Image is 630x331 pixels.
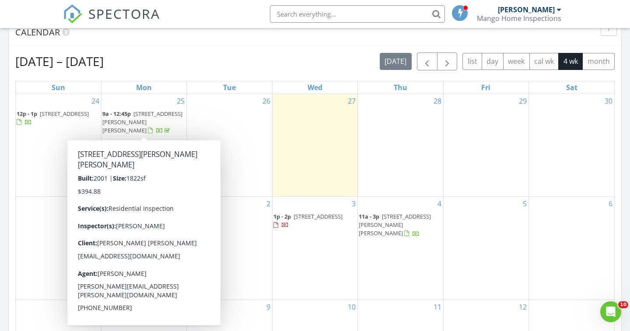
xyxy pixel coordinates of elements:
td: Go to August 28, 2025 [358,94,443,197]
button: 4 wk [558,53,583,70]
td: Go to September 4, 2025 [358,197,443,300]
a: Go to September 5, 2025 [521,197,528,211]
a: Go to August 25, 2025 [175,94,186,108]
a: Go to August 30, 2025 [603,94,614,108]
a: 12p - 1p [STREET_ADDRESS] [17,109,100,128]
a: Go to September 2, 2025 [265,197,272,211]
input: Search everything... [270,5,445,23]
a: Go to August 26, 2025 [261,94,272,108]
a: Go to September 8, 2025 [179,300,186,314]
a: Go to September 1, 2025 [179,197,186,211]
span: SPECTORA [88,4,160,23]
td: Go to September 5, 2025 [443,197,528,300]
button: Previous [417,52,437,70]
span: 11a - 3p [359,213,379,220]
td: Go to August 25, 2025 [101,94,186,197]
button: cal wk [529,53,559,70]
a: Go to September 11, 2025 [432,300,443,314]
iframe: Intercom live chat [600,301,621,322]
td: Go to September 3, 2025 [272,197,357,300]
span: [STREET_ADDRESS][PERSON_NAME][PERSON_NAME] [359,213,431,237]
a: Go to September 9, 2025 [265,300,272,314]
a: Go to September 12, 2025 [517,300,528,314]
a: Go to September 13, 2025 [603,300,614,314]
button: Next [437,52,458,70]
button: list [462,53,482,70]
td: Go to August 26, 2025 [187,94,272,197]
td: Go to August 27, 2025 [272,94,357,197]
a: Saturday [564,81,579,94]
span: [STREET_ADDRESS] [294,213,343,220]
a: 1p - 2p [STREET_ADDRESS] [273,212,357,230]
a: Go to August 24, 2025 [90,94,101,108]
td: Go to August 31, 2025 [16,197,101,300]
span: [STREET_ADDRESS][PERSON_NAME][PERSON_NAME] [102,110,182,134]
td: Go to September 1, 2025 [101,197,186,300]
td: Go to September 6, 2025 [529,197,614,300]
a: Go to September 10, 2025 [346,300,357,314]
td: Go to August 30, 2025 [529,94,614,197]
a: 11a - 3p [STREET_ADDRESS][PERSON_NAME][PERSON_NAME] [359,212,442,239]
span: Calendar [15,26,60,38]
a: Go to August 31, 2025 [90,197,101,211]
span: 9a - 12:45p [102,110,131,118]
a: Go to September 3, 2025 [350,197,357,211]
div: [PERSON_NAME] [498,5,555,14]
span: [STREET_ADDRESS] [40,110,89,118]
td: Go to August 29, 2025 [443,94,528,197]
a: Go to September 6, 2025 [607,197,614,211]
div: Mango Home Inspections [477,14,561,23]
button: month [582,53,615,70]
a: 11a - 3p [STREET_ADDRESS][PERSON_NAME][PERSON_NAME] [359,213,431,237]
a: Friday [479,81,492,94]
a: Go to August 29, 2025 [517,94,528,108]
span: 10 [618,301,628,308]
a: 9a - 12:45p [STREET_ADDRESS][PERSON_NAME][PERSON_NAME] [102,110,182,134]
h2: [DATE] – [DATE] [15,52,104,70]
button: [DATE] [380,53,412,70]
a: Go to September 7, 2025 [94,300,101,314]
td: Go to September 2, 2025 [187,197,272,300]
a: SPECTORA [63,12,160,30]
button: day [482,53,504,70]
a: Go to August 28, 2025 [432,94,443,108]
span: 12p - 1p [17,110,37,118]
button: week [503,53,530,70]
td: Go to August 24, 2025 [16,94,101,197]
a: Monday [134,81,154,94]
a: Thursday [392,81,409,94]
img: The Best Home Inspection Software - Spectora [63,4,82,24]
span: 1p - 2p [273,213,291,220]
a: Go to September 4, 2025 [436,197,443,211]
a: Wednesday [306,81,324,94]
a: Tuesday [221,81,238,94]
a: Go to August 27, 2025 [346,94,357,108]
a: 9a - 12:45p [STREET_ADDRESS][PERSON_NAME][PERSON_NAME] [102,109,185,136]
a: Sunday [50,81,67,94]
a: 1p - 2p [STREET_ADDRESS] [273,213,343,229]
a: 12p - 1p [STREET_ADDRESS] [17,110,89,126]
